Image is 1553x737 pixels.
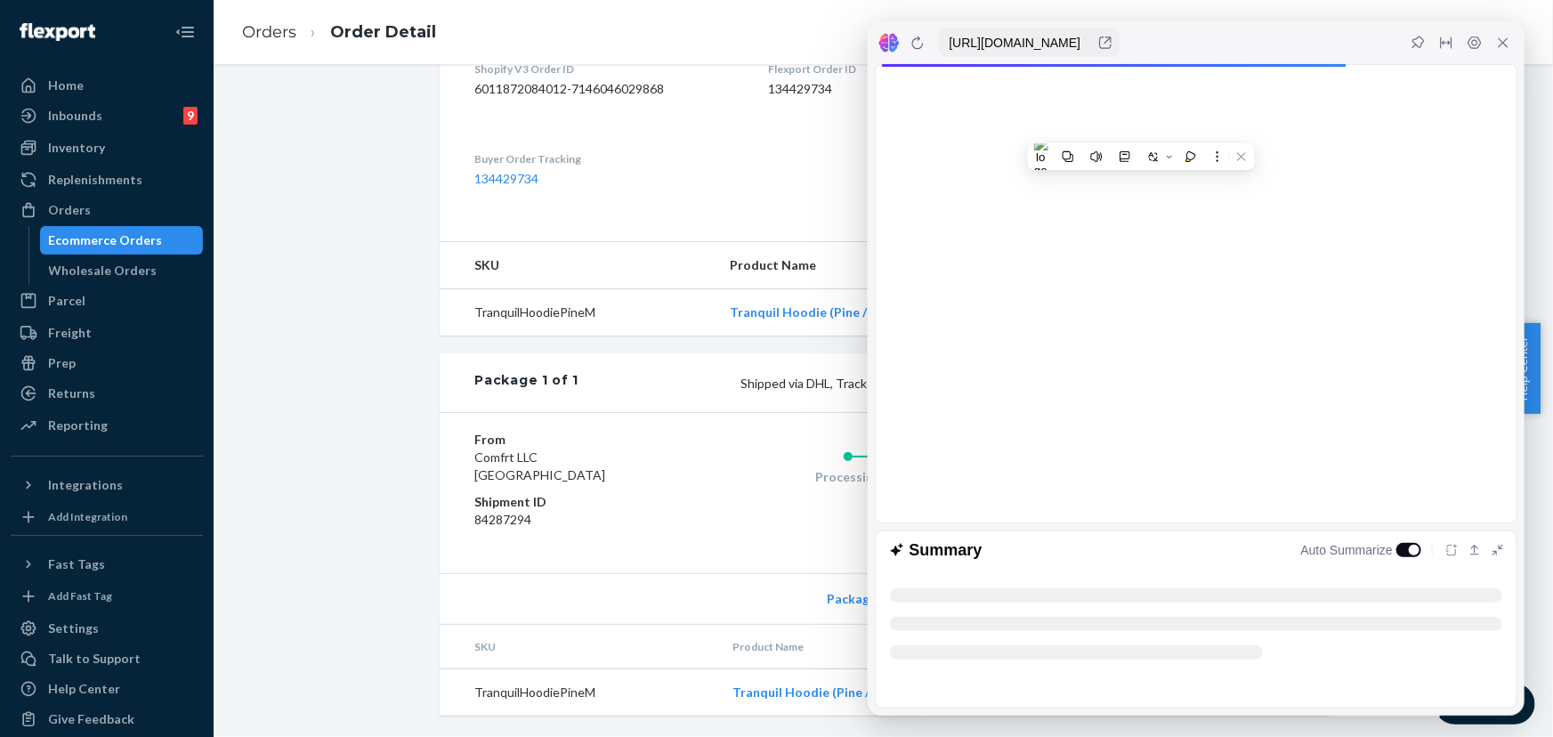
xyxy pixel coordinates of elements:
[167,14,203,50] button: Close Navigation
[40,226,204,255] a: Ecommerce Orders
[578,371,1291,394] div: 1 SKU 1 Unit
[11,675,203,703] a: Help Center
[11,705,203,733] button: Give Feedback
[48,417,108,434] div: Reporting
[48,476,123,494] div: Integrations
[741,376,1196,391] span: Shipped via DHL, Tracked & Delivered by USPS
[1446,14,1482,50] button: Open notifications
[40,256,204,285] a: Wholesale Orders
[48,650,141,668] div: Talk to Support
[732,684,888,700] a: Tranquil Hoodie (Pine / M)
[48,139,105,157] div: Inventory
[440,625,719,669] th: SKU
[48,324,92,342] div: Freight
[827,590,925,608] span: Package History
[11,506,203,528] a: Add Integration
[11,644,203,673] button: Talk to Support
[475,80,740,98] dd: 6011872084012-7146046029868
[475,61,740,77] dt: Shopify V3 Order ID
[730,304,886,320] a: Tranquil Hoodie (Pine / M)
[768,61,932,77] dt: Flexport Order ID
[48,509,127,524] div: Add Integration
[48,292,85,310] div: Parcel
[48,620,99,637] div: Settings
[475,151,740,166] dt: Buyer Order Tracking
[11,101,203,130] a: Inbounds9
[48,588,112,603] div: Add Fast Tag
[440,242,716,289] th: SKU
[718,625,1020,669] th: Product Name
[11,586,203,607] a: Add Fast Tag
[475,493,688,511] dt: Shipment ID
[11,349,203,377] a: Prep
[48,680,120,698] div: Help Center
[39,12,76,28] span: Chat
[48,710,134,728] div: Give Feedback
[759,468,937,486] div: Processing
[716,242,1014,289] th: Product Name
[11,614,203,643] a: Settings
[330,22,436,42] a: Order Detail
[475,171,539,186] a: 134429734
[48,201,91,219] div: Orders
[49,231,163,249] div: Ecommerce Orders
[11,196,203,224] a: Orders
[440,289,716,336] td: TranquilHoodiePineM
[475,431,688,449] dt: From
[48,107,102,125] div: Inbounds
[11,411,203,440] a: Reporting
[228,6,450,59] ol: breadcrumbs
[11,166,203,194] a: Replenishments
[48,77,84,94] div: Home
[48,385,95,402] div: Returns
[48,354,76,372] div: Prep
[475,449,606,482] span: Comfrt LLC [GEOGRAPHIC_DATA]
[11,379,203,408] a: Returns
[183,107,198,125] div: 9
[48,171,142,189] div: Replenishments
[475,371,579,394] div: Package 1 of 1
[1407,14,1443,50] button: Open Search Box
[11,134,203,162] a: Inventory
[768,80,932,98] dd: 134429734
[48,555,105,573] div: Fast Tags
[11,471,203,499] button: Integrations
[49,262,158,279] div: Wholesale Orders
[475,511,688,529] dd: 84287294
[20,23,95,41] img: Flexport logo
[11,319,203,347] a: Freight
[11,71,203,100] a: Home
[242,22,296,42] a: Orders
[11,550,203,579] button: Fast Tags
[1485,14,1521,50] button: Open account menu
[11,287,203,315] a: Parcel
[440,669,719,717] td: TranquilHoodiePineM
